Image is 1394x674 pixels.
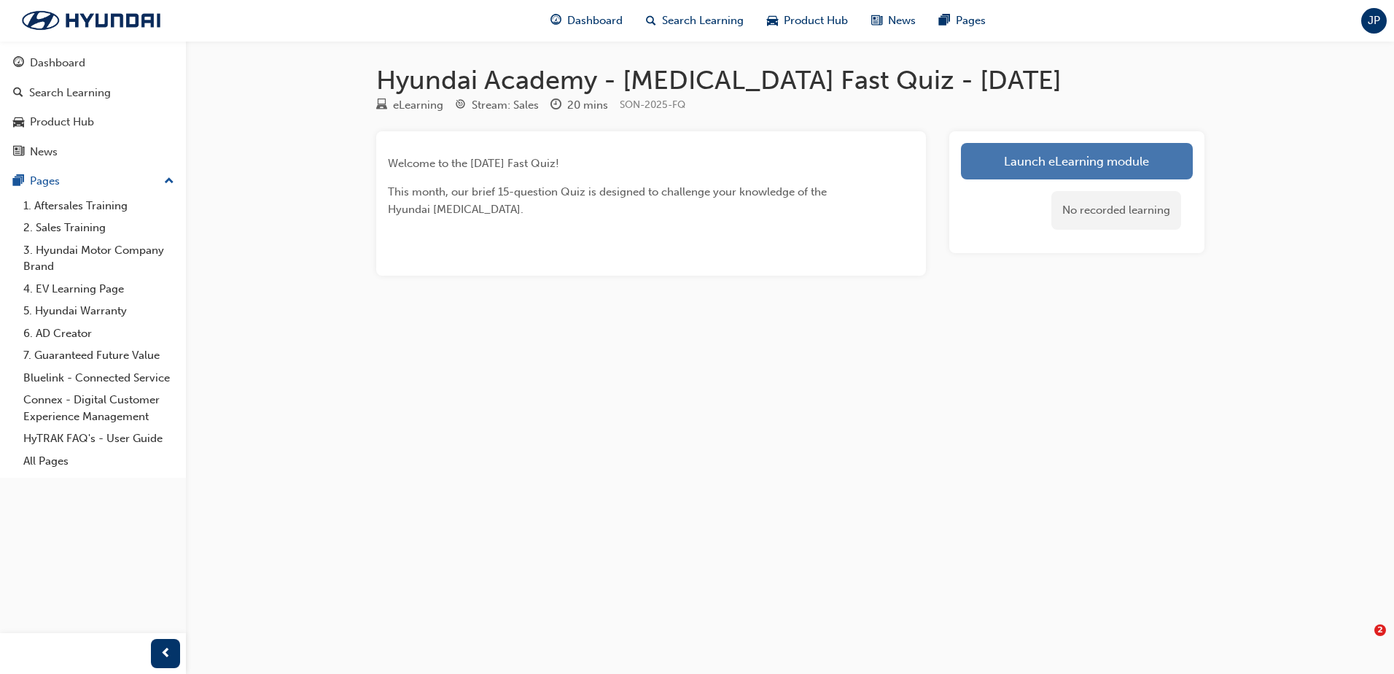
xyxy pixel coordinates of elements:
[646,12,656,30] span: search-icon
[7,5,175,36] img: Trak
[13,175,24,188] span: pages-icon
[30,144,58,160] div: News
[472,97,539,114] div: Stream: Sales
[620,98,685,111] span: Learning resource code
[860,6,927,36] a: news-iconNews
[30,173,60,190] div: Pages
[1368,12,1380,29] span: JP
[956,12,986,29] span: Pages
[567,97,608,114] div: 20 mins
[376,64,1204,96] h1: Hyundai Academy - [MEDICAL_DATA] Fast Quiz - [DATE]
[17,389,180,427] a: Connex - Digital Customer Experience Management
[871,12,882,30] span: news-icon
[17,239,180,278] a: 3. Hyundai Motor Company Brand
[17,427,180,450] a: HyTRAK FAQ's - User Guide
[6,50,180,77] a: Dashboard
[376,96,443,115] div: Type
[1361,8,1387,34] button: JP
[550,12,561,30] span: guage-icon
[1344,624,1379,659] iframe: Intercom live chat
[388,185,830,216] span: This month, our brief 15-question Quiz is designed to challenge your knowledge of the Hyundai [ME...
[6,168,180,195] button: Pages
[13,57,24,70] span: guage-icon
[455,96,539,115] div: Stream
[13,116,24,129] span: car-icon
[939,12,950,30] span: pages-icon
[888,12,916,29] span: News
[784,12,848,29] span: Product Hub
[755,6,860,36] a: car-iconProduct Hub
[927,6,997,36] a: pages-iconPages
[160,645,171,663] span: prev-icon
[1051,191,1181,230] div: No recorded learning
[17,300,180,322] a: 5. Hyundai Warranty
[376,99,387,112] span: learningResourceType_ELEARNING-icon
[1374,624,1386,636] span: 2
[634,6,755,36] a: search-iconSearch Learning
[17,217,180,239] a: 2. Sales Training
[17,450,180,473] a: All Pages
[388,157,559,170] span: Welcome to the [DATE] Fast Quiz!
[17,322,180,345] a: 6. AD Creator
[17,344,180,367] a: 7. Guaranteed Future Value
[17,195,180,217] a: 1. Aftersales Training
[13,87,23,100] span: search-icon
[550,99,561,112] span: clock-icon
[550,96,608,115] div: Duration
[567,12,623,29] span: Dashboard
[6,47,180,168] button: DashboardSearch LearningProduct HubNews
[164,172,174,191] span: up-icon
[13,146,24,159] span: news-icon
[30,114,94,131] div: Product Hub
[29,85,111,101] div: Search Learning
[539,6,634,36] a: guage-iconDashboard
[6,109,180,136] a: Product Hub
[455,99,466,112] span: target-icon
[17,367,180,390] a: Bluelink - Connected Service
[6,80,180,106] a: Search Learning
[662,12,744,29] span: Search Learning
[6,139,180,166] a: News
[30,55,85,71] div: Dashboard
[17,278,180,301] a: 4. EV Learning Page
[767,12,778,30] span: car-icon
[393,97,443,114] div: eLearning
[961,143,1193,179] a: Launch eLearning module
